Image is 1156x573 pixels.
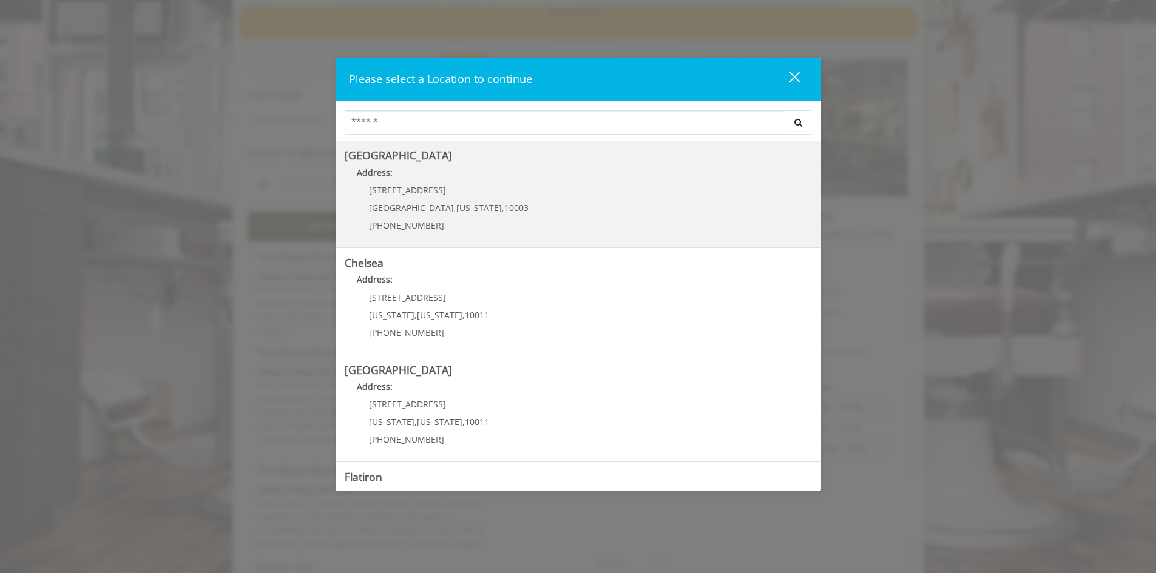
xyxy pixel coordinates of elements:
span: , [502,202,504,213]
span: [PHONE_NUMBER] [369,219,444,231]
span: , [462,309,465,321]
b: Chelsea [345,255,384,270]
div: Center Select [345,110,812,141]
b: Address: [357,273,393,285]
span: 10011 [465,309,489,321]
b: Address: [357,167,393,178]
span: Please select a Location to continue [349,72,532,86]
b: [GEOGRAPHIC_DATA] [345,363,452,377]
span: 10003 [504,202,529,213]
span: , [414,416,417,427]
span: [US_STATE] [417,309,462,321]
span: [STREET_ADDRESS] [369,398,446,410]
span: [STREET_ADDRESS] [369,292,446,303]
b: Address: [357,381,393,392]
span: 10011 [465,416,489,427]
span: [GEOGRAPHIC_DATA] [369,202,454,213]
span: [US_STATE] [369,416,414,427]
input: Search Center [345,110,785,135]
span: [PHONE_NUMBER] [369,327,444,338]
div: close dialog [775,70,799,89]
span: [US_STATE] [417,416,462,427]
span: [STREET_ADDRESS] [369,184,446,196]
button: close dialog [766,67,808,92]
span: , [414,309,417,321]
span: [PHONE_NUMBER] [369,434,444,445]
b: [GEOGRAPHIC_DATA] [345,148,452,163]
span: [US_STATE] [456,202,502,213]
i: Search button [791,118,805,127]
span: [US_STATE] [369,309,414,321]
span: , [462,416,465,427]
b: Flatiron [345,469,382,484]
span: , [454,202,456,213]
